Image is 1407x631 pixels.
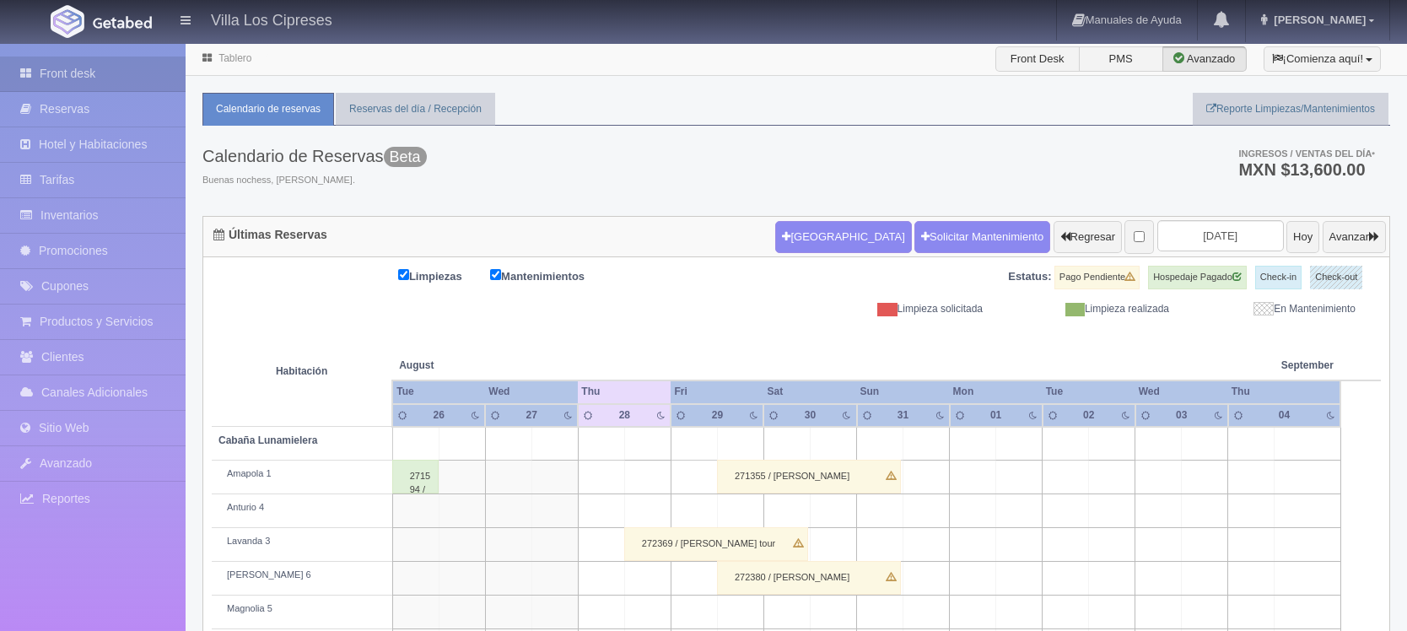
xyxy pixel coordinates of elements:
[1310,266,1362,289] label: Check-out
[889,408,917,423] div: 31
[1193,93,1388,126] a: Reporte Limpiezas/Mantenimientos
[485,380,578,403] th: Wed
[1267,408,1302,423] div: 04
[276,365,327,377] strong: Habitación
[1238,161,1375,178] h3: MXN $13,600.00
[93,16,152,29] img: Getabed
[1008,269,1051,285] label: Estatus:
[213,229,327,241] h4: Últimas Reservas
[950,380,1043,403] th: Mon
[398,266,488,285] label: Limpiezas
[1264,46,1381,72] button: ¡Comienza aquí!
[1255,266,1302,289] label: Check-in
[211,8,332,30] h4: Villa Los Cipreses
[218,467,385,481] div: Amapola 1
[202,174,427,187] span: Buenas nochess, [PERSON_NAME].
[995,46,1080,72] label: Front Desk
[218,434,317,446] b: Cabaña Lunamielera
[1323,221,1386,253] button: Avanzar
[1238,148,1375,159] span: Ingresos / Ventas del día
[490,269,501,280] input: Mantenimientos
[218,52,251,64] a: Tablero
[1075,408,1102,423] div: 02
[1182,302,1368,316] div: En Mantenimiento
[490,266,610,285] label: Mantenimientos
[1270,13,1366,26] span: [PERSON_NAME]
[671,380,763,403] th: Fri
[611,408,639,423] div: 28
[392,460,439,493] div: 271594 / [PERSON_NAME]
[809,302,995,316] div: Limpieza solicitada
[1167,408,1195,423] div: 03
[578,380,671,403] th: Thu
[775,221,911,253] button: [GEOGRAPHIC_DATA]
[717,561,901,595] div: 272380 / [PERSON_NAME]
[1148,266,1247,289] label: Hospedaje Pagado
[202,93,334,126] a: Calendario de reservas
[995,302,1182,316] div: Limpieza realizada
[1135,380,1228,403] th: Wed
[51,5,84,38] img: Getabed
[717,460,901,493] div: 271355 / [PERSON_NAME]
[624,527,808,561] div: 272369 / [PERSON_NAME] tour
[398,269,409,280] input: Limpiezas
[703,408,731,423] div: 29
[1054,266,1140,289] label: Pago Pendiente
[399,359,571,373] span: August
[1162,46,1247,72] label: Avanzado
[1079,46,1163,72] label: PMS
[1054,221,1122,253] button: Regresar
[202,147,427,165] h3: Calendario de Reservas
[425,408,453,423] div: 26
[336,93,495,126] a: Reservas del día / Recepción
[218,535,385,548] div: Lavanda 3
[914,221,1050,253] a: Solicitar Mantenimiento
[857,380,950,403] th: Sun
[218,501,385,515] div: Anturio 4
[1228,380,1340,403] th: Thu
[384,147,427,167] span: Beta
[1043,380,1135,403] th: Tue
[518,408,546,423] div: 27
[796,408,824,423] div: 30
[218,602,385,616] div: Magnolia 5
[1286,221,1319,253] button: Hoy
[763,380,856,403] th: Sat
[218,569,385,582] div: [PERSON_NAME] 6
[392,380,485,403] th: Tue
[1281,359,1334,373] span: September
[982,408,1010,423] div: 01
